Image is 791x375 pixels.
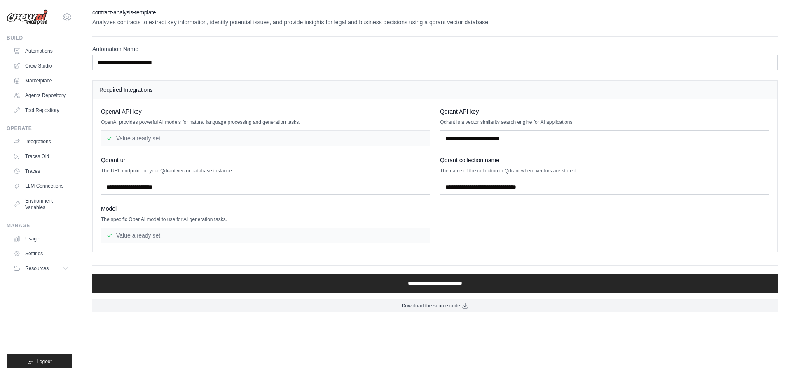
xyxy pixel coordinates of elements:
[101,119,430,126] p: OpenAI provides powerful AI models for natural language processing and generation tasks.
[101,216,430,223] p: The specific OpenAI model to use for AI generation tasks.
[440,119,769,126] p: Qdrant is a vector similarity search engine for AI applications.
[10,150,72,163] a: Traces Old
[10,59,72,72] a: Crew Studio
[440,107,479,116] span: Qdrant API key
[101,130,430,146] div: Value already set
[440,156,499,164] span: Qdrant collection name
[10,232,72,245] a: Usage
[10,179,72,193] a: LLM Connections
[7,35,72,41] div: Build
[7,125,72,132] div: Operate
[10,104,72,117] a: Tool Repository
[92,8,778,16] h2: contract-analysis-template
[10,262,72,275] button: Resources
[101,156,126,164] span: Qdrant url
[7,9,48,25] img: Logo
[101,205,117,213] span: Model
[10,44,72,58] a: Automations
[10,135,72,148] a: Integrations
[10,194,72,214] a: Environment Variables
[25,265,49,272] span: Resources
[92,299,778,312] a: Download the source code
[7,222,72,229] div: Manage
[37,358,52,365] span: Logout
[10,74,72,87] a: Marketplace
[10,89,72,102] a: Agents Repository
[440,168,769,174] p: The name of the collection in Qdrant where vectors are stored.
[10,165,72,178] a: Traces
[10,247,72,260] a: Settings
[101,228,430,243] div: Value already set
[92,18,778,26] p: Analyzes contracts to extract key information, identify potential issues, and provide insights fo...
[101,107,142,116] span: OpenAI API key
[101,168,430,174] p: The URL endpoint for your Qdrant vector database instance.
[99,86,771,94] h4: Required Integrations
[402,303,460,309] span: Download the source code
[92,45,778,53] label: Automation Name
[7,354,72,368] button: Logout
